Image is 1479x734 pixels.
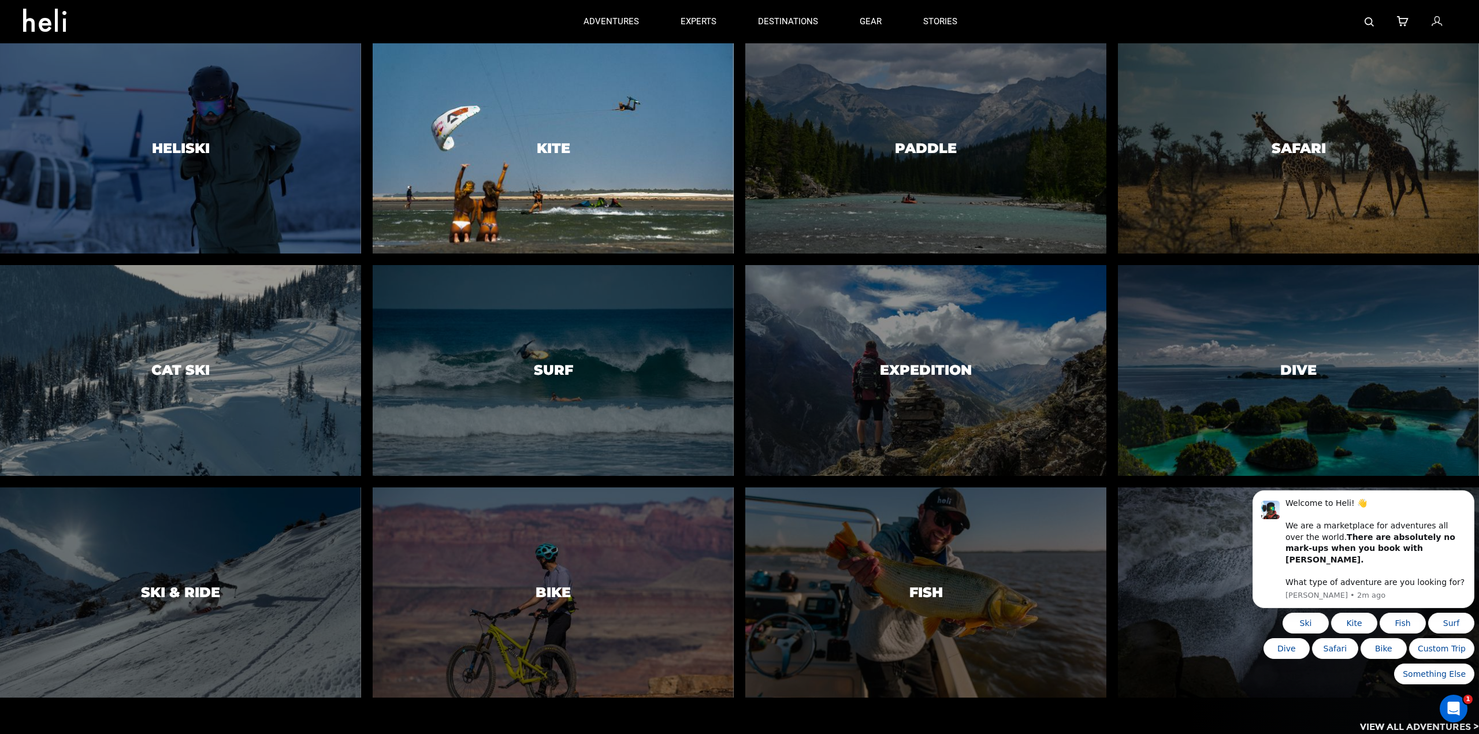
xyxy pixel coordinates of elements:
h3: Surf [534,363,573,378]
h3: Safari [1272,141,1326,156]
img: search-bar-icon.svg [1365,17,1374,27]
h3: Heliski [152,141,210,156]
p: destinations [758,16,818,28]
p: experts [681,16,716,28]
a: PremiumPremium image [1118,487,1479,698]
h3: Ski & Ride [141,585,220,600]
h3: Dive [1280,363,1317,378]
iframe: Intercom live chat [1440,695,1467,722]
span: 1 [1463,695,1473,704]
h3: Paddle [895,141,957,156]
p: adventures [584,16,639,28]
h3: Cat Ski [151,363,210,378]
h3: Fish [909,585,943,600]
h3: Kite [537,141,570,156]
h3: Bike [536,585,571,600]
h3: Expedition [880,363,972,378]
iframe: Intercom notifications message [1248,487,1479,728]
